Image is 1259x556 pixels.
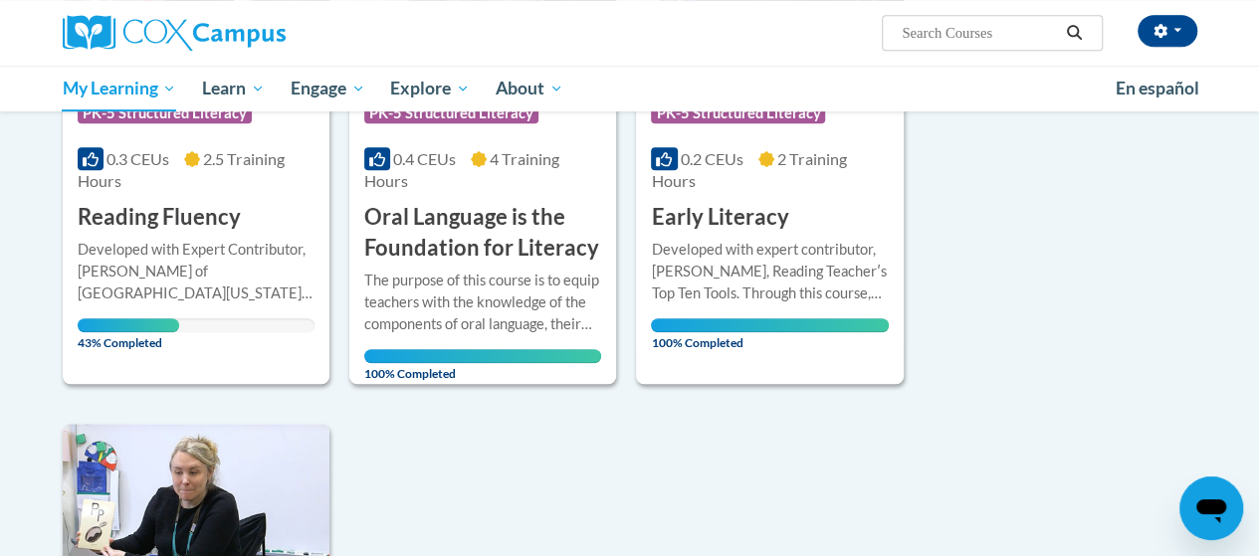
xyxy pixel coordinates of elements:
[651,202,788,233] h3: Early Literacy
[364,149,559,190] span: 4 Training Hours
[1059,21,1089,45] button: Search
[63,15,421,51] a: Cox Campus
[202,77,265,100] span: Learn
[1138,15,1197,47] button: Account Settings
[78,149,285,190] span: 2.5 Training Hours
[364,349,601,363] div: Your progress
[78,318,180,350] span: 43% Completed
[651,239,888,304] div: Developed with expert contributor, [PERSON_NAME], Reading Teacherʹs Top Ten Tools. Through this c...
[1116,78,1199,98] span: En español
[364,349,601,381] span: 100% Completed
[78,239,315,304] div: Developed with Expert Contributor, [PERSON_NAME] of [GEOGRAPHIC_DATA][US_STATE], [GEOGRAPHIC_DATA...
[48,66,1212,111] div: Main menu
[78,318,180,332] div: Your progress
[377,66,483,111] a: Explore
[900,21,1059,45] input: Search Courses
[651,103,825,123] span: PK-5 Structured Literacy
[651,318,888,332] div: Your progress
[364,270,601,335] div: The purpose of this course is to equip teachers with the knowledge of the components of oral lang...
[78,103,252,123] span: PK-5 Structured Literacy
[278,66,378,111] a: Engage
[106,149,169,168] span: 0.3 CEUs
[291,77,365,100] span: Engage
[50,66,190,111] a: My Learning
[393,149,456,168] span: 0.4 CEUs
[651,318,888,350] span: 100% Completed
[1103,68,1212,109] a: En español
[63,15,286,51] img: Cox Campus
[364,103,538,123] span: PK-5 Structured Literacy
[62,77,176,100] span: My Learning
[78,202,241,233] h3: Reading Fluency
[364,202,601,264] h3: Oral Language is the Foundation for Literacy
[681,149,743,168] span: 0.2 CEUs
[496,77,563,100] span: About
[189,66,278,111] a: Learn
[651,149,846,190] span: 2 Training Hours
[390,77,470,100] span: Explore
[483,66,576,111] a: About
[1179,476,1243,540] iframe: Button to launch messaging window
